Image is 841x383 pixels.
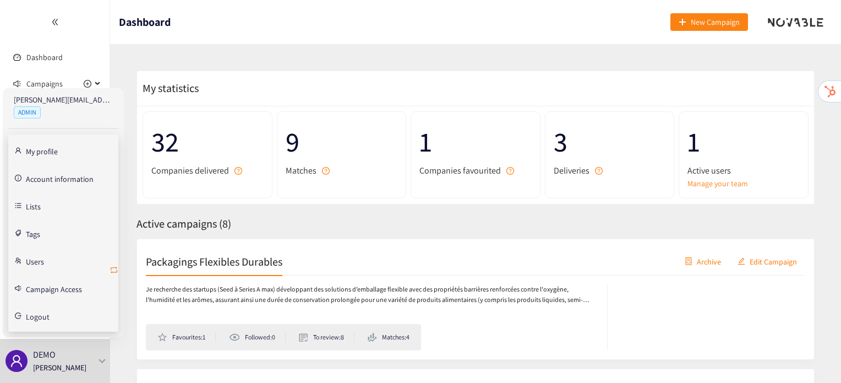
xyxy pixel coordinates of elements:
a: Users [26,256,44,266]
span: double-left [51,18,59,26]
span: retweet [110,266,118,276]
a: Dashboard [26,52,63,62]
p: Je recherche des startups (Seed à Series A max) développant des solutions d’emballage flexible av... [146,284,596,305]
span: 3 [554,120,666,164]
li: Followed: 0 [229,332,285,342]
span: question-circle [234,167,242,175]
a: My profile [26,145,58,155]
p: [PERSON_NAME] [33,362,86,374]
span: plus-circle [84,80,91,88]
span: sound [13,80,21,88]
span: 9 [286,120,398,164]
span: 32 [151,120,264,164]
li: Favourites: 1 [157,332,216,342]
span: user [10,354,23,368]
a: Tags [26,228,40,238]
span: logout [15,312,21,319]
span: Archive [697,255,721,267]
span: 1 [687,120,800,164]
span: Matches [286,164,316,177]
h2: Packagings Flexibles Durables [146,253,282,269]
span: ADMIN [14,106,41,118]
p: [PERSON_NAME][EMAIL_ADDRESS][DOMAIN_NAME] [14,94,113,106]
span: Companies delivered [151,164,229,177]
span: 1 [419,120,532,164]
p: DEMO [33,348,56,362]
iframe: Chat Widget [786,330,841,383]
button: retweet [110,262,118,279]
span: New Campaign [691,16,740,28]
span: Logout [26,313,50,321]
li: To review: 8 [299,332,354,342]
span: My statistics [137,81,199,95]
span: question-circle [506,167,514,175]
span: Campaigns [26,73,63,95]
span: Active campaigns ( 8 ) [136,217,231,231]
li: Matches: 4 [368,332,409,342]
span: Deliveries [554,164,589,177]
span: Active users [687,164,731,177]
a: Account information [26,173,94,183]
span: question-circle [322,167,330,175]
span: plus [679,18,686,27]
span: Edit Campaign [750,255,797,267]
span: question-circle [595,167,603,175]
a: Manage your team [687,177,800,190]
button: editEdit Campaign [729,252,805,270]
a: Campaign Access [26,283,82,293]
button: plusNew Campaign [670,13,748,31]
a: Packagings Flexibles DurablescontainerArchiveeditEdit CampaignJe recherche des startups (Seed à S... [136,239,815,360]
span: container [685,257,692,266]
span: edit [738,257,745,266]
a: Lists [26,201,41,211]
span: Companies favourited [419,164,501,177]
button: containerArchive [676,252,729,270]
